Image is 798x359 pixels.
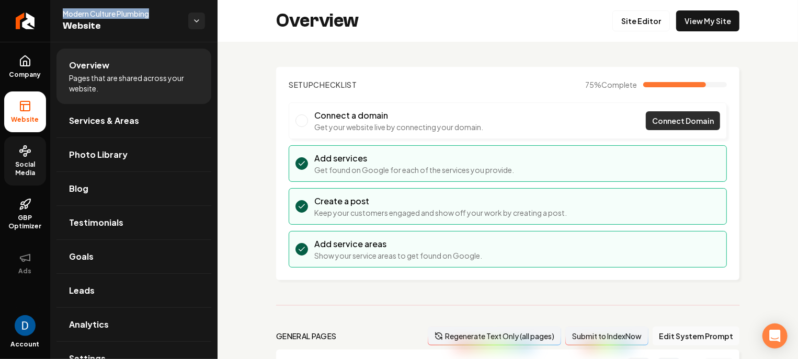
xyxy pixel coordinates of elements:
[56,274,211,307] a: Leads
[11,340,40,349] span: Account
[314,207,567,218] p: Keep your customers engaged and show off your work by creating a post.
[69,73,199,94] span: Pages that are shared across your website.
[646,111,720,130] a: Connect Domain
[565,327,648,345] button: Submit to IndexNow
[69,284,95,297] span: Leads
[69,250,94,263] span: Goals
[16,13,35,29] img: Rebolt Logo
[314,238,482,250] h3: Add service areas
[314,195,567,207] h3: Create a post
[69,216,123,229] span: Testimonials
[276,331,337,341] h2: general pages
[63,8,180,19] span: Modern Culture Plumbing
[15,315,36,336] img: David Rice
[676,10,739,31] a: View My Site
[69,148,128,161] span: Photo Library
[762,323,788,349] div: Open Intercom Messenger
[601,80,637,89] span: Complete
[585,79,637,90] span: 75 %
[69,182,88,195] span: Blog
[289,80,314,89] span: Setup
[314,152,514,165] h3: Add services
[56,104,211,137] a: Services & Areas
[4,190,46,239] a: GBP Optimizer
[428,327,561,345] button: Regenerate Text Only (all pages)
[289,79,357,90] h2: Checklist
[56,138,211,171] a: Photo Library
[314,250,482,261] p: Show your service areas to get found on Google.
[314,122,483,132] p: Get your website live by connecting your domain.
[653,327,739,345] button: Edit System Prompt
[69,59,109,72] span: Overview
[276,10,359,31] h2: Overview
[56,206,211,239] a: Testimonials
[7,115,43,124] span: Website
[63,19,180,33] span: Website
[4,214,46,230] span: GBP Optimizer
[56,308,211,341] a: Analytics
[56,172,211,205] a: Blog
[15,315,36,336] button: Open user button
[69,114,139,127] span: Services & Areas
[4,47,46,87] a: Company
[314,165,514,175] p: Get found on Google for each of the services you provide.
[652,115,714,126] span: Connect Domain
[5,71,45,79] span: Company
[15,267,36,275] span: Ads
[4,243,46,284] button: Ads
[4,160,46,177] span: Social Media
[56,240,211,273] a: Goals
[69,318,109,331] span: Analytics
[4,136,46,186] a: Social Media
[612,10,670,31] a: Site Editor
[314,109,483,122] h3: Connect a domain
